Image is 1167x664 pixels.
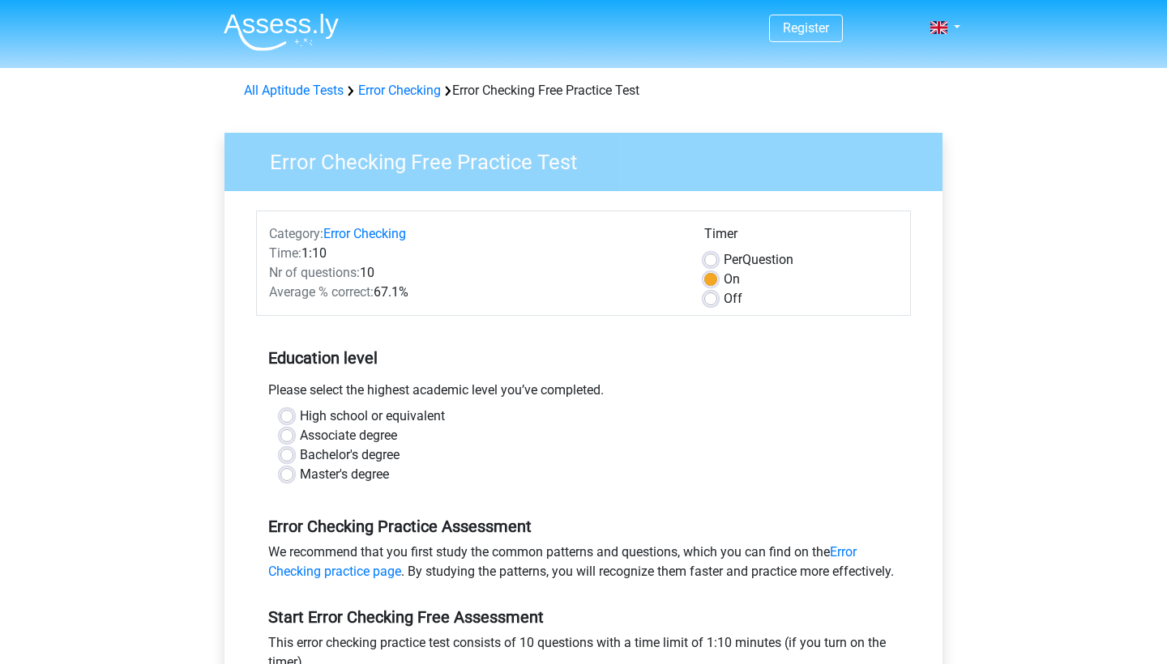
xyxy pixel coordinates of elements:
span: Time: [269,245,301,261]
div: We recommend that you first study the common patterns and questions, which you can find on the . ... [256,543,911,588]
h5: Error Checking Practice Assessment [268,517,899,536]
span: Category: [269,226,323,241]
a: Register [783,20,829,36]
label: Associate degree [300,426,397,445]
img: Assessly [224,13,339,51]
a: All Aptitude Tests [244,83,344,98]
div: Please select the highest academic level you’ve completed. [256,381,911,406]
div: Error Checking Free Practice Test [237,81,930,100]
label: Bachelor's degree [300,445,400,465]
a: Error Checking [323,226,406,241]
span: Average % correct: [269,284,374,300]
h5: Education level [268,342,899,374]
label: Off [724,289,742,309]
div: 67.1% [257,283,692,302]
span: Nr of questions: [269,265,360,280]
div: 1:10 [257,244,692,263]
div: 10 [257,263,692,283]
label: Master's degree [300,465,389,484]
label: High school or equivalent [300,406,445,426]
label: Question [724,250,793,270]
label: On [724,270,740,289]
div: Timer [704,224,898,250]
h5: Start Error Checking Free Assessment [268,607,899,627]
a: Error Checking [358,83,441,98]
span: Per [724,252,742,267]
h3: Error Checking Free Practice Test [250,143,930,175]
